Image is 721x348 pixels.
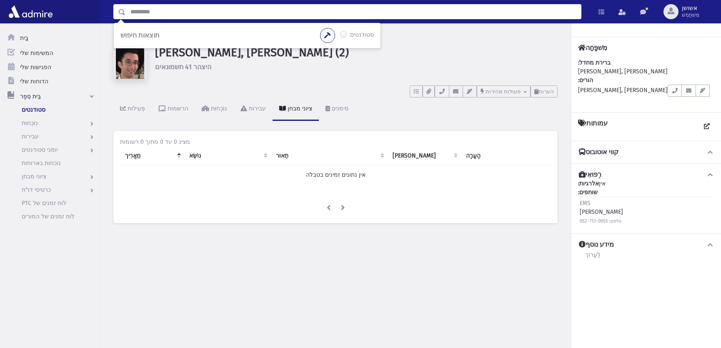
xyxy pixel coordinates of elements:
[20,64,51,71] font: הפגישות שלי
[22,106,45,113] font: סטודנטים
[586,240,614,248] font: מידע נוסף
[599,180,606,187] font: אין
[586,119,608,127] font: עמותות
[393,152,436,159] font: [PERSON_NAME]
[234,98,273,121] a: עבירות
[184,146,270,165] th: נושא: הפעלה למיון עמודות בסדר עולה
[580,200,591,207] font: EMS
[578,189,598,196] font: שותפים:
[22,160,61,167] font: נוכחות בארוחות
[580,208,623,215] font: [PERSON_NAME]
[120,138,190,145] font: מציג 0 עד 0 מתוך 0 רשומות
[22,186,51,193] font: כרטיסי דו"ח
[578,180,599,187] font: אלרגיות:
[113,45,147,79] img: 5uyxf8=
[113,33,143,45] nav: פירורי לחם
[271,146,388,165] th: תיאור: הפעלה כדי למיין עמודות בסדר עולה
[682,5,697,12] font: אשושן
[578,68,668,75] font: [PERSON_NAME], [PERSON_NAME]
[586,170,601,178] font: רְפוּאִי
[486,88,521,95] font: פעולות מהירות
[578,170,714,179] button: רְפוּאִי
[578,87,668,94] font: [PERSON_NAME], [PERSON_NAME]
[288,105,312,112] font: ציוני מבחן
[20,78,48,85] font: הדוחות שלי
[477,85,531,98] button: פעולות מהירות
[113,98,152,121] a: פְּעִילוּת
[538,88,554,95] font: הערות
[332,105,348,112] font: סימנים
[20,93,41,100] font: בֵּית סֵפֶר
[22,213,75,220] font: לוח זמנים של המורים
[22,146,58,153] font: יומני סטודנטים
[120,31,160,39] font: תוצאות חיפוש
[461,146,551,165] th: הֶעָרָה
[125,152,140,159] font: תַאֲרִיך
[20,50,53,57] font: המשימות שלי
[466,152,481,159] font: הֶעָרָה
[195,98,234,121] a: נוֹכְחוּת
[152,98,195,121] a: הרשמות
[120,146,184,165] th: תאריך: הפעל כדי למיין עמודות יורד
[22,133,39,140] font: עבירות
[388,146,461,165] th: סימון: הפעל כדי למיין עמודות בסדר עולה
[276,152,288,159] font: תֵאוּר
[586,148,618,156] font: קווי אוטובוס
[211,105,227,112] font: נוֹכְחוּת
[578,59,611,66] font: ברירת מחדל:
[155,45,349,59] font: [PERSON_NAME], [PERSON_NAME] (2)
[155,63,211,71] font: היצהר 41 חשמונאים
[113,34,143,41] a: סטודנטים
[350,31,374,38] font: סטודנטים
[22,173,46,180] font: ציוני מבחן
[128,105,145,112] font: פְּעִילוּת
[20,35,28,42] font: בַּיִת
[531,85,558,98] button: הערות
[7,3,55,20] img: אדמיר פרו
[699,119,714,134] a: הצג את כל האיגודים
[306,171,366,178] font: אין נתונים זמינים בטבלה
[585,249,601,264] a: לַעֲרוֹך
[125,4,581,19] input: לְחַפֵּשׂ
[273,98,319,121] a: ציוני מבחן
[22,200,66,207] font: לוח זמנים של PTC
[249,105,266,112] font: עבירות
[22,120,38,127] font: נוֹכְחוּת
[580,218,621,224] font: טלפון: 052-713-0055
[578,148,714,157] button: קווי אוטובוס
[578,77,593,84] font: הורים:
[168,105,188,112] font: הרשמות
[682,12,699,18] font: מִשׁתַמֵשׁ
[586,44,607,52] font: מִשׁפָּחָה
[189,152,201,159] font: נוֹשֵׂא
[578,240,714,249] button: מידע נוסף
[319,98,355,121] a: סימנים
[585,251,601,258] font: לַעֲרוֹך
